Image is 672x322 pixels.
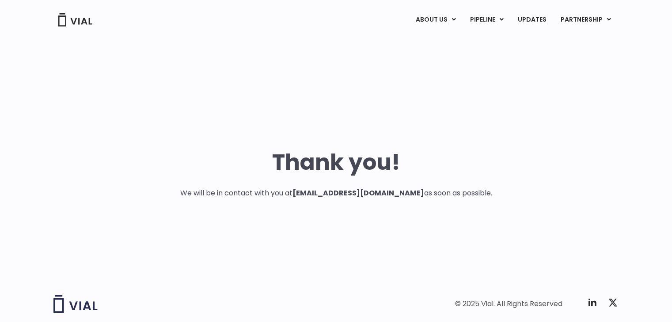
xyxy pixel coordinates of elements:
div: © 2025 Vial. All Rights Reserved [455,299,562,309]
img: Vial logo wih "Vial" spelled out [53,295,98,313]
p: We will be in contact with you at as soon as possible. [53,188,619,198]
a: PIPELINEMenu Toggle [463,12,510,27]
span: [EMAIL_ADDRESS][DOMAIN_NAME] [292,188,424,198]
a: UPDATES [511,12,553,27]
img: Vial Logo [57,13,93,26]
a: PARTNERSHIPMenu Toggle [554,12,618,27]
a: ABOUT USMenu Toggle [409,12,463,27]
h2: Thank you! [53,150,619,175]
